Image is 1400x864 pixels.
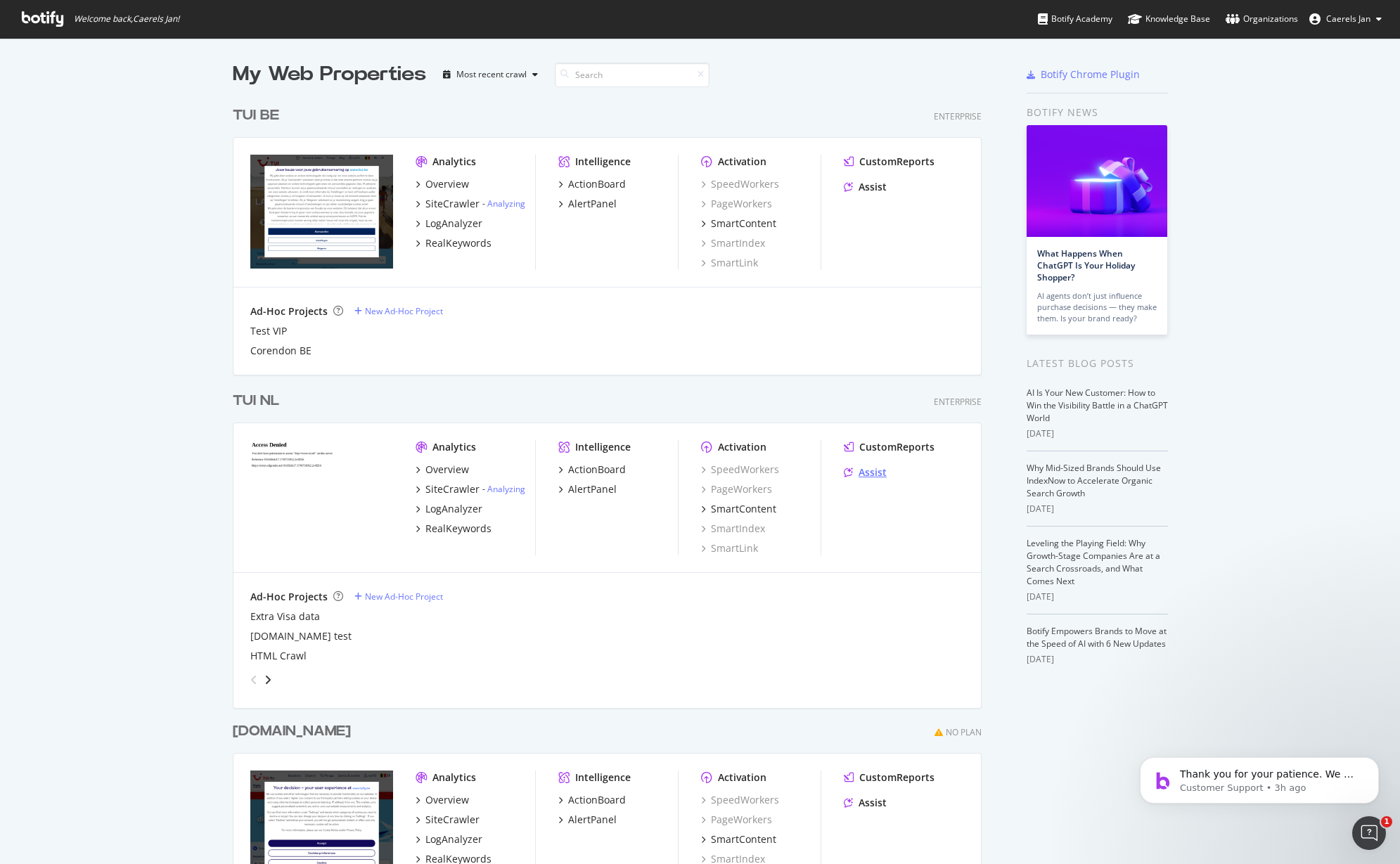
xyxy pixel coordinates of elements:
div: Assist [859,796,887,810]
div: CustomReports [859,440,935,454]
a: Botify Chrome Plugin [1027,67,1140,82]
a: New Ad-Hoc Project [354,591,443,602]
a: SiteCrawler- Analyzing [416,197,525,211]
a: AI Is Your New Customer: How to Win the Visibility Battle in a ChatGPT World [1027,387,1168,424]
a: Analyzing [487,198,525,209]
a: Overview [416,463,469,477]
span: Welcome back, Caerels Jan ! [74,13,179,25]
a: RealKeywords [416,522,492,536]
div: ActionBoard [568,177,626,191]
div: SpeedWorkers [701,177,779,191]
a: LogAnalyzer [416,502,482,516]
div: ActionBoard [568,793,626,807]
a: HTML Crawl [250,649,307,663]
a: Why Mid-Sized Brands Should Use IndexNow to Accelerate Organic Search Growth [1027,462,1161,499]
div: SmartContent [711,832,776,846]
div: Enterprise [934,396,982,408]
a: SpeedWorkers [701,793,779,807]
span: Caerels Jan [1326,13,1370,25]
div: New Ad-Hoc Project [365,591,443,602]
div: Botify Academy [1038,12,1112,26]
a: CustomReports [844,155,935,169]
a: LogAnalyzer [416,217,482,231]
a: ActionBoard [558,177,626,191]
div: - [482,483,525,495]
div: TUI NL [233,391,279,411]
a: AlertPanel [558,197,617,211]
a: ActionBoard [558,463,626,477]
div: No Plan [946,726,982,738]
img: tui.be [250,155,393,269]
a: RealKeywords [416,236,492,250]
div: - [482,198,525,209]
img: What Happens When ChatGPT Is Your Holiday Shopper? [1027,125,1167,237]
a: Overview [416,793,469,807]
div: Assist [859,180,887,194]
a: PageWorkers [701,482,772,496]
a: Overview [416,177,469,191]
div: Ad-Hoc Projects [250,590,328,604]
button: Caerels Jan [1298,8,1393,30]
div: Enterprise [934,110,982,122]
a: SmartContent [701,217,776,231]
div: LogAnalyzer [425,832,482,846]
div: Botify Chrome Plugin [1041,67,1140,82]
div: Activation [718,440,766,454]
div: Analytics [432,440,476,454]
div: Most recent crawl [456,70,527,79]
div: Overview [425,793,469,807]
a: ActionBoard [558,793,626,807]
div: SmartContent [711,502,776,516]
a: [DOMAIN_NAME] test [250,629,352,643]
div: AlertPanel [568,482,617,496]
a: TUI NL [233,391,285,411]
span: 1 [1381,816,1392,827]
a: SmartLink [701,541,758,555]
a: CustomReports [844,440,935,454]
a: LogAnalyzer [416,832,482,846]
div: TUI BE [233,105,279,126]
iframe: Intercom notifications message [1119,728,1400,826]
div: AlertPanel [568,813,617,827]
div: My Web Properties [233,60,426,89]
a: SmartIndex [701,236,765,250]
a: Assist [844,796,887,810]
div: Ad-Hoc Projects [250,304,328,318]
a: PageWorkers [701,813,772,827]
div: Intelligence [575,770,631,785]
a: Test VIP [250,324,287,338]
a: SiteCrawler- Analyzing [416,482,525,496]
a: SmartContent [701,832,776,846]
div: Knowledge Base [1128,12,1210,26]
div: SmartLink [701,256,758,270]
div: Overview [425,177,469,191]
a: Leveling the Playing Field: Why Growth-Stage Companies Are at a Search Crossroads, and What Comes... [1027,537,1160,587]
a: AlertPanel [558,482,617,496]
div: angle-left [245,669,263,691]
div: Overview [425,463,469,477]
a: PageWorkers [701,197,772,211]
div: Analytics [432,155,476,169]
button: Most recent crawl [437,63,544,86]
img: tui.nl [250,440,393,554]
div: ActionBoard [568,463,626,477]
iframe: Intercom live chat [1352,816,1386,850]
div: Organizations [1226,12,1298,26]
div: [DOMAIN_NAME] [233,721,351,742]
div: [DATE] [1027,427,1168,440]
div: SiteCrawler [425,197,480,211]
div: SmartIndex [701,522,765,536]
div: AlertPanel [568,197,617,211]
div: CustomReports [859,155,935,169]
div: SpeedWorkers [701,463,779,477]
div: RealKeywords [425,522,492,536]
